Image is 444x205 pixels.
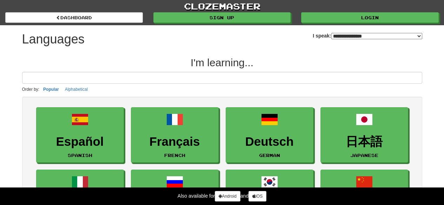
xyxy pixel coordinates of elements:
h3: Deutsch [230,135,310,149]
a: 日本語Japanese [320,107,408,163]
select: I speak: [331,33,422,39]
a: FrançaisFrench [131,107,219,163]
a: EspañolSpanish [36,107,124,163]
h1: Languages [22,32,85,46]
a: Android [215,191,240,201]
h3: 日本語 [324,135,404,149]
a: Sign up [153,12,291,23]
h3: Español [40,135,120,149]
a: Login [301,12,439,23]
button: Popular [41,86,61,93]
a: DeutschGerman [226,107,313,163]
h2: I'm learning... [22,57,422,68]
h3: Français [135,135,215,149]
small: French [164,153,185,158]
small: German [259,153,280,158]
a: iOS [248,191,266,201]
small: Japanese [350,153,378,158]
button: Alphabetical [63,86,90,93]
a: dashboard [5,12,143,23]
label: I speak: [313,32,422,39]
small: Spanish [68,153,92,158]
small: Order by: [22,87,40,92]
